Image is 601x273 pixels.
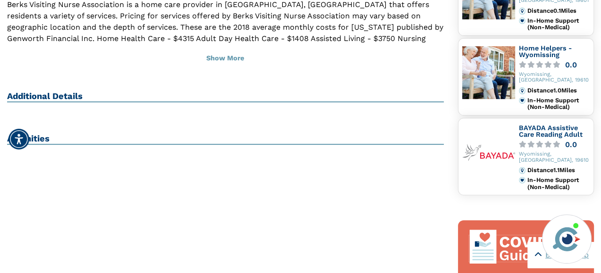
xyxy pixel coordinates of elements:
[8,129,29,149] div: Accessibility Menu
[550,223,583,255] img: avatar
[414,81,592,209] iframe: iframe
[467,230,578,263] img: covid-top-default.svg
[527,17,590,31] div: In-Home Support (Non-Medical)
[527,8,590,14] div: Distance 0.1 Miles
[519,72,590,84] div: Wyomissing, [GEOGRAPHIC_DATA], 19610
[519,44,572,58] a: Home Helpers - Wyomissing
[7,91,444,102] h2: Additional Details
[7,133,444,145] h2: Amenities
[519,8,525,14] img: distance.svg
[7,48,444,69] button: Show More
[519,61,590,68] a: 0.0
[545,249,589,261] span: Back to Top
[519,17,525,24] img: primary.svg
[565,61,577,68] div: 0.0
